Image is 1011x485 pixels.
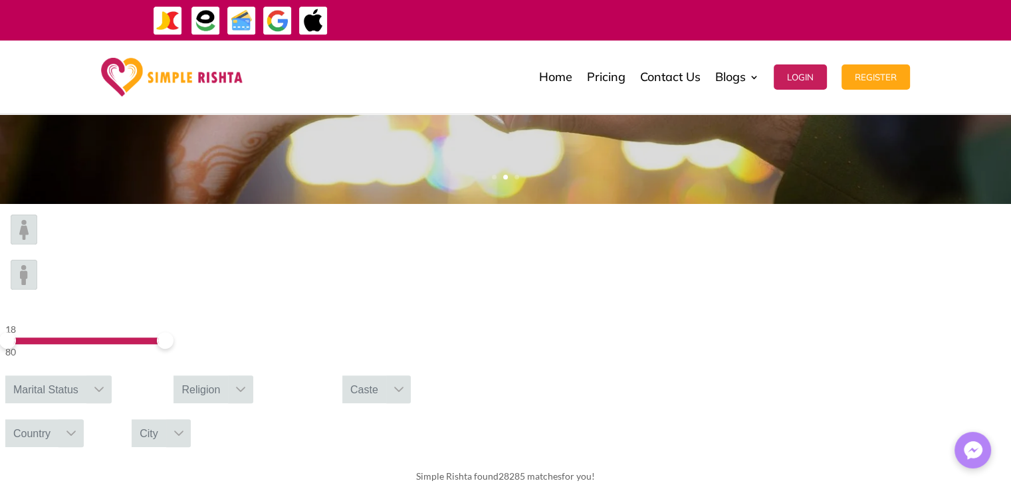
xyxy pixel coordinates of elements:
[5,375,86,403] div: Marital Status
[514,175,519,179] a: 3
[640,44,701,110] a: Contact Us
[960,437,986,464] img: Messenger
[539,44,572,110] a: Home
[298,6,328,36] img: ApplePay-icon
[5,344,164,360] div: 80
[5,322,164,338] div: 18
[503,175,508,179] a: 2
[263,6,292,36] img: GooglePay-icon
[227,6,257,36] img: Credit Cards
[587,44,625,110] a: Pricing
[5,419,58,447] div: Country
[132,419,166,447] div: City
[416,470,595,482] span: Simple Rishta found for you!
[153,6,183,36] img: JazzCash-icon
[774,64,827,90] button: Login
[774,44,827,110] a: Login
[715,44,759,110] a: Blogs
[173,375,228,403] div: Religion
[842,44,910,110] a: Register
[492,175,497,179] a: 1
[191,6,221,36] img: EasyPaisa-icon
[842,64,910,90] button: Register
[499,470,562,482] span: 28285 matches
[342,375,386,403] div: Caste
